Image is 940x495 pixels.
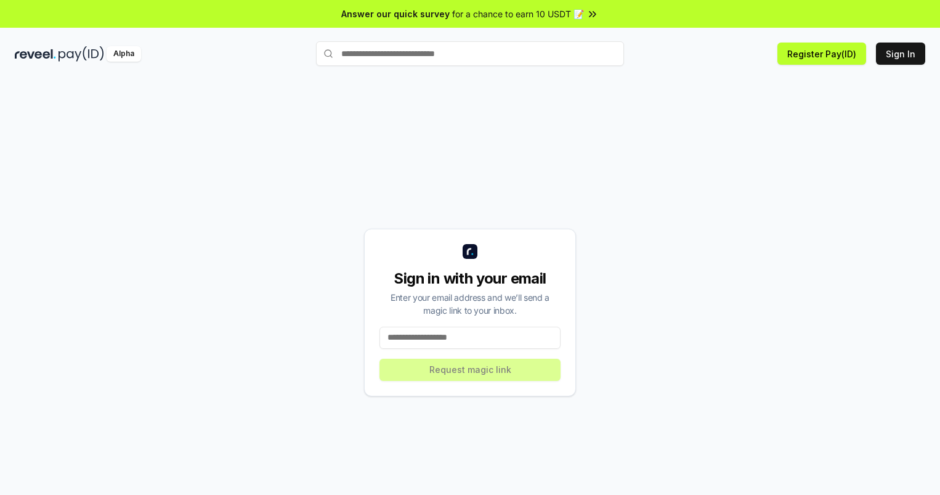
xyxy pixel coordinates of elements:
img: reveel_dark [15,46,56,62]
button: Register Pay(ID) [777,43,866,65]
img: logo_small [463,244,477,259]
span: Answer our quick survey [341,7,450,20]
div: Alpha [107,46,141,62]
button: Sign In [876,43,925,65]
span: for a chance to earn 10 USDT 📝 [452,7,584,20]
div: Sign in with your email [379,269,561,288]
div: Enter your email address and we’ll send a magic link to your inbox. [379,291,561,317]
img: pay_id [59,46,104,62]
